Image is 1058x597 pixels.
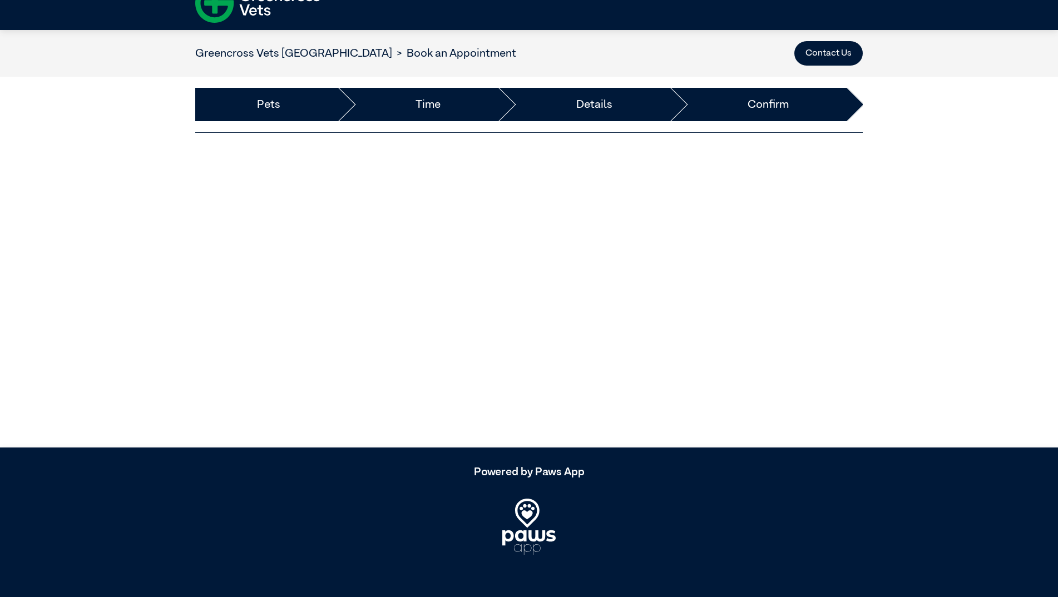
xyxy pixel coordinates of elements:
img: PawsApp [502,499,556,554]
a: Confirm [748,96,789,113]
a: Time [416,96,441,113]
a: Details [576,96,612,113]
nav: breadcrumb [195,45,516,62]
li: Book an Appointment [392,45,516,62]
a: Greencross Vets [GEOGRAPHIC_DATA] [195,48,392,59]
button: Contact Us [794,41,863,66]
a: Pets [257,96,280,113]
h5: Powered by Paws App [195,465,863,479]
